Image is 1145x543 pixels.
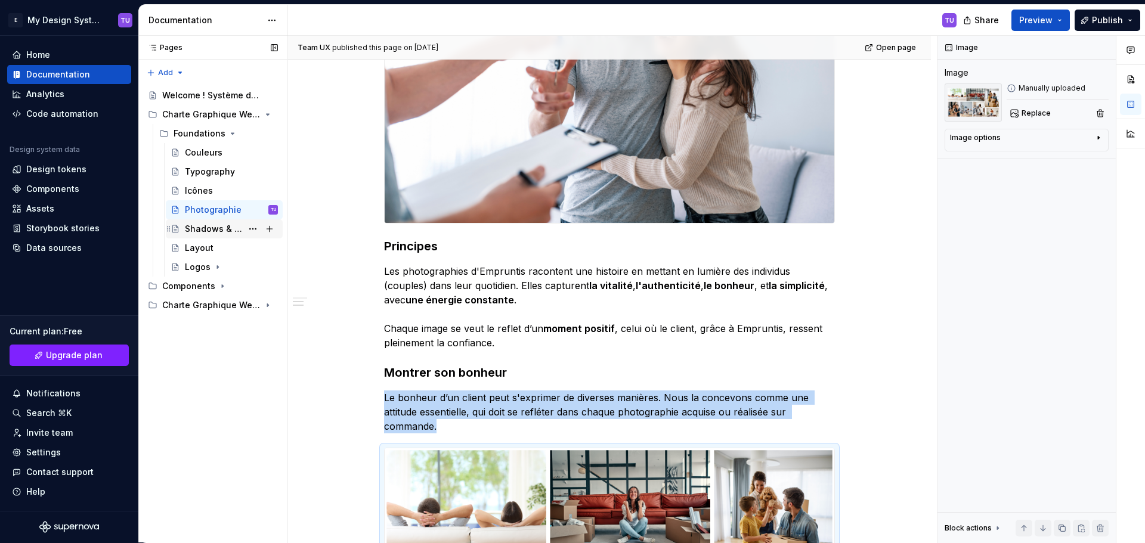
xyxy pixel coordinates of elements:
[384,238,835,255] h3: Principes
[8,13,23,27] div: E
[26,88,64,100] div: Analytics
[384,390,835,433] p: Le bonheur d’un client peut s'exprimer de diverses manières. Nous la concevons comme une attitude...
[185,223,242,235] div: Shadows & Radius
[7,65,131,84] a: Documentation
[26,163,86,175] div: Design tokens
[185,166,235,178] div: Typography
[26,183,79,195] div: Components
[166,181,283,200] a: Icônes
[957,10,1007,31] button: Share
[7,45,131,64] a: Home
[166,257,283,277] a: Logos
[7,463,131,482] button: Contact support
[185,204,242,216] div: Photographie
[154,124,283,143] div: Foundations
[27,14,104,26] div: My Design System
[26,446,61,458] div: Settings
[861,39,921,56] a: Open page
[26,222,100,234] div: Storybook stories
[185,185,213,197] div: Icônes
[7,179,131,198] a: Components
[332,43,438,52] div: published this page on [DATE]
[945,15,954,25] div: TU
[1007,83,1109,93] div: Manually uploaded
[7,423,131,442] a: Invite team
[26,108,98,120] div: Code automation
[26,49,50,61] div: Home
[162,299,261,311] div: Charte Graphique Web 2025
[26,407,72,419] div: Search ⌘K
[1075,10,1140,31] button: Publish
[143,105,283,124] div: Charte Graphique Web 2024
[166,238,283,257] a: Layout
[174,128,225,139] div: Foundations
[1011,10,1070,31] button: Preview
[162,108,261,120] div: Charte Graphique Web 2024
[185,261,211,273] div: Logos
[7,384,131,403] button: Notifications
[10,345,129,366] a: Upgrade plan
[7,404,131,423] button: Search ⌘K
[166,219,283,238] a: Shadows & Radius
[769,280,825,291] strong: la simplicité
[945,523,992,533] div: Block actions
[1019,14,1053,26] span: Preview
[271,204,276,216] div: TU
[185,147,222,159] div: Couleurs
[26,387,81,399] div: Notifications
[143,277,283,296] div: Components
[10,145,80,154] div: Design system data
[7,238,131,257] a: Data sources
[166,200,283,219] a: PhotographieTU
[7,482,131,501] button: Help
[46,349,103,361] span: Upgrade plan
[7,160,131,179] a: Design tokens
[636,280,701,291] strong: l'authenticité
[143,296,283,315] div: Charte Graphique Web 2025
[7,219,131,238] a: Storybook stories
[7,104,131,123] a: Code automation
[7,443,131,462] a: Settings
[166,162,283,181] a: Typography
[162,89,261,101] div: Welcome ! Système de conception - Empruntis
[26,466,94,478] div: Contact support
[143,43,182,52] div: Pages
[162,280,215,292] div: Components
[950,133,1001,142] div: Image options
[945,520,1002,536] div: Block actions
[950,133,1103,147] button: Image options
[158,68,173,77] span: Add
[1092,14,1123,26] span: Publish
[7,85,131,104] a: Analytics
[945,83,1002,122] img: 5336b8fe-db4a-4baa-9413-8b7e93765b76.png
[26,69,90,80] div: Documentation
[185,242,213,254] div: Layout
[406,294,514,306] strong: une énergie constante
[166,143,283,162] a: Couleurs
[704,280,754,291] strong: le bonheur
[120,15,130,25] div: TU
[384,264,835,350] p: Les photographies d'Empruntis racontent une histoire en mettant en lumière des individus (couples...
[26,242,82,254] div: Data sources
[10,325,129,337] div: Current plan : Free
[143,86,283,105] a: Welcome ! Système de conception - Empruntis
[26,427,73,439] div: Invite team
[148,14,261,26] div: Documentation
[974,14,999,26] span: Share
[945,67,968,79] div: Image
[39,521,99,533] svg: Supernova Logo
[1007,105,1056,122] button: Replace
[7,199,131,218] a: Assets
[589,280,633,291] strong: la vitalité
[26,203,54,215] div: Assets
[876,43,916,52] span: Open page
[298,43,330,52] span: Team UX
[26,486,45,498] div: Help
[543,322,615,334] strong: moment positif
[384,364,835,381] h3: Montrer son bonheur
[143,86,283,315] div: Page tree
[143,64,188,81] button: Add
[1022,108,1051,118] span: Replace
[2,7,136,33] button: EMy Design SystemTU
